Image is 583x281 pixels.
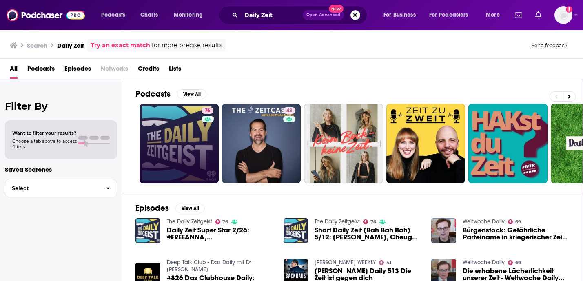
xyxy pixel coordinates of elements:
span: for more precise results [152,41,222,50]
a: 43 [222,104,301,183]
button: Show profile menu [554,6,572,24]
span: 69 [515,220,521,224]
span: 41 [386,261,391,265]
button: open menu [480,9,510,22]
a: Weltwoche Daily [463,259,505,266]
a: 76 [363,219,376,224]
span: Short Daily Zeit (Bah Bah Bah) 5/12: [PERSON_NAME], Cheugy, Hybrid Workspace, [PERSON_NAME], [PER... [315,227,421,241]
a: Charts [135,9,163,22]
a: PodcastsView All [135,89,206,99]
span: Podcasts [101,9,125,21]
button: open menu [95,9,136,22]
a: Episodes [64,62,91,79]
span: For Podcasters [429,9,468,21]
a: Daily Zeit Super Star 2/26: #FREEANNA, Syria, Golden Calf, Ted Cruz, Tom & Jerry, John Mulaney, C... [167,227,274,241]
a: BACKHAUS WEEKLY [315,259,376,266]
a: The Daily Zeitgeist [167,218,212,225]
a: 41 [379,260,391,265]
span: Monitoring [174,9,203,21]
button: View All [177,89,206,99]
button: open menu [378,9,426,22]
h3: Daily Zeit [57,42,84,49]
a: Try an exact match [91,41,150,50]
a: All [10,62,18,79]
a: Credits [138,62,159,79]
a: 76 [215,219,228,224]
h3: Search [27,42,47,49]
a: 76 [202,107,213,114]
h2: Filter By [5,100,117,112]
button: View All [175,204,205,213]
span: Daily Zeit Super Star 2/26: #FREEANNA, [GEOGRAPHIC_DATA], Golden Calf, [PERSON_NAME], [PERSON_NAM... [167,227,274,241]
button: open menu [168,9,213,22]
a: Podcasts [27,62,55,79]
span: More [486,9,500,21]
a: Show notifications dropdown [512,8,525,22]
span: For Business [383,9,416,21]
a: 43 [283,107,295,114]
a: Bürgenstock: Gefährliche Parteiname in kriegerischer Zeit – Weltwoche Daily CH [463,227,570,241]
button: Open AdvancedNew [303,10,344,20]
h2: Podcasts [135,89,171,99]
img: Daily Zeit Super Star 2/26: #FREEANNA, Syria, Golden Calf, Ted Cruz, Tom & Jerry, John Mulaney, C... [135,218,160,243]
img: Podchaser - Follow, Share and Rate Podcasts [7,7,85,23]
button: open menu [424,9,480,22]
button: Send feedback [529,42,570,49]
p: Saved Searches [5,166,117,173]
span: 43 [286,107,292,115]
button: Select [5,179,117,197]
svg: Add a profile image [566,6,572,13]
a: 76 [140,104,219,183]
span: Want to filter your results? [12,130,77,136]
input: Search podcasts, credits, & more... [241,9,303,22]
a: 69 [508,260,521,265]
a: Weltwoche Daily [463,218,505,225]
a: 69 [508,219,521,224]
span: Networks [101,62,128,79]
div: Search podcasts, credits, & more... [226,6,375,24]
a: The Daily Zeitgeist [315,218,360,225]
a: Show notifications dropdown [532,8,545,22]
span: Choose a tab above to access filters. [12,138,77,150]
a: Deep Talk Club - Das Daily mit Dr. Yasemin Yazan [167,259,253,273]
span: 69 [515,261,521,265]
a: EpisodesView All [135,203,205,213]
span: Charts [140,9,158,21]
span: 76 [370,220,376,224]
span: 76 [222,220,228,224]
img: Short Daily Zeit (Bah Bah Bah) 5/12: Joe Biden, Cheugy, Hybrid Workspace, Seth Rogen, Ellen Degen... [284,218,308,243]
h2: Episodes [135,203,169,213]
span: Logged in as megcassidy [554,6,572,24]
a: Short Daily Zeit (Bah Bah Bah) 5/12: Joe Biden, Cheugy, Hybrid Workspace, Seth Rogen, Ellen Degen... [315,227,421,241]
img: Bürgenstock: Gefährliche Parteiname in kriegerischer Zeit – Weltwoche Daily CH [431,218,456,243]
img: User Profile [554,6,572,24]
span: New [329,5,344,13]
span: 76 [205,107,210,115]
a: Lists [169,62,181,79]
span: Select [5,186,100,191]
span: Open Advanced [306,13,340,17]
